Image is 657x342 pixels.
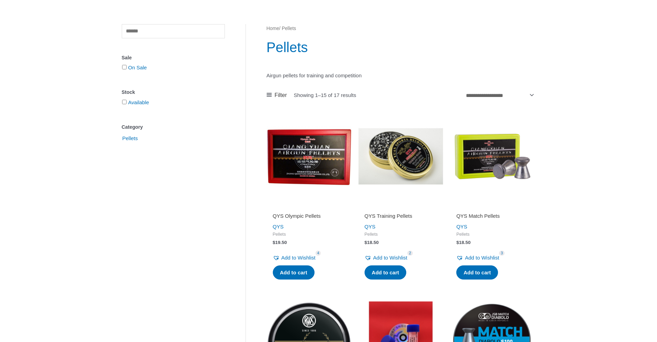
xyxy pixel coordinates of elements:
input: On Sale [122,65,127,69]
a: QYS [365,224,376,229]
div: Category [122,122,225,132]
span: $ [273,240,276,245]
a: Add to Wishlist [365,253,407,263]
span: Pellets [273,232,345,237]
a: Add to cart: “QYS Training Pellets” [365,265,406,280]
bdi: 19.50 [273,240,287,245]
img: QYS Olympic Pellets [267,114,351,199]
iframe: Customer reviews powered by Trustpilot [273,203,345,211]
a: Add to Wishlist [456,253,499,263]
a: QYS Match Pellets [456,213,529,222]
span: Add to Wishlist [465,255,499,261]
a: On Sale [128,65,147,70]
a: Available [128,99,149,105]
p: Airgun pellets for training and competition [267,71,535,80]
bdi: 18.50 [365,240,379,245]
a: Pellets [122,135,139,141]
span: 2 [407,251,413,256]
div: Stock [122,87,225,97]
span: Add to Wishlist [281,255,316,261]
bdi: 18.50 [456,240,470,245]
img: QYS Training Pellets [358,114,443,199]
a: Add to cart: “QYS Olympic Pellets” [273,265,315,280]
h2: QYS Match Pellets [456,213,529,219]
h2: QYS Olympic Pellets [273,213,345,219]
a: QYS [273,224,284,229]
iframe: Customer reviews powered by Trustpilot [456,203,529,211]
span: Pellets [365,232,437,237]
a: Add to cart: “QYS Match Pellets” [456,265,498,280]
a: Add to Wishlist [273,253,316,263]
span: Pellets [122,133,139,144]
p: Showing 1–15 of 17 results [294,92,356,98]
span: 3 [499,251,505,256]
a: QYS Training Pellets [365,213,437,222]
a: QYS Olympic Pellets [273,213,345,222]
span: Pellets [456,232,529,237]
img: QYS Match Pellets [450,114,535,199]
iframe: Customer reviews powered by Trustpilot [365,203,437,211]
select: Shop order [464,90,535,101]
span: Add to Wishlist [373,255,407,261]
span: 4 [316,251,321,256]
h1: Pellets [267,38,535,57]
a: Filter [267,90,287,100]
span: $ [456,240,459,245]
a: QYS [456,224,467,229]
span: $ [365,240,367,245]
a: Home [267,26,279,31]
span: Filter [275,90,287,100]
h2: QYS Training Pellets [365,213,437,219]
nav: Breadcrumb [267,24,535,33]
div: Sale [122,53,225,63]
input: Available [122,100,127,104]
